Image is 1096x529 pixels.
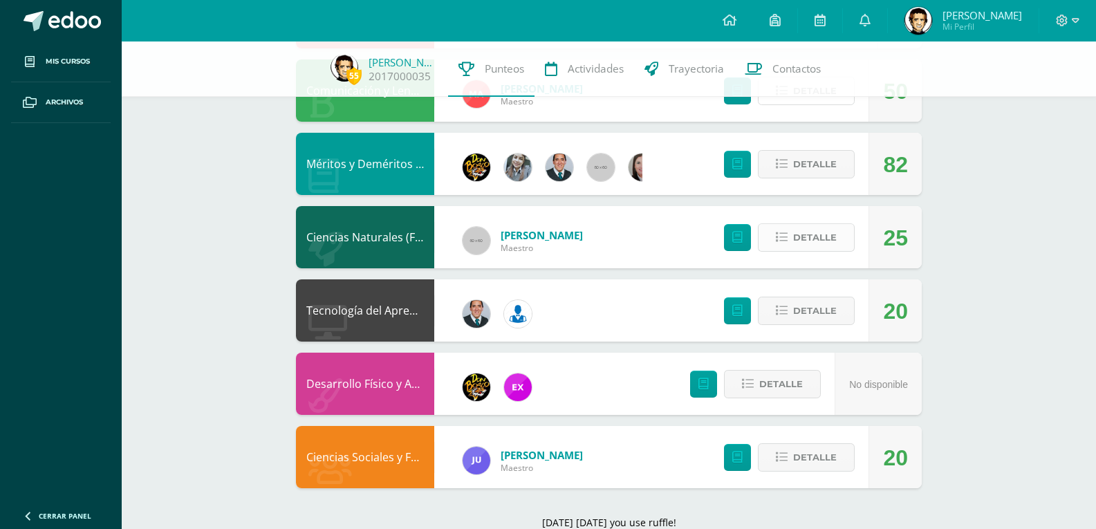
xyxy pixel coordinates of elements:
[346,67,362,84] span: 55
[501,242,583,254] span: Maestro
[759,371,803,397] span: Detalle
[669,62,724,76] span: Trayectoria
[504,300,532,328] img: 6ed6846fa57649245178fca9fc9a58dd.png
[904,7,932,35] img: 5a7259e555066f43de224bfb23f02520.png
[448,41,535,97] a: Punteos
[883,207,908,269] div: 25
[758,150,855,178] button: Detalle
[501,228,583,242] span: [PERSON_NAME]
[793,225,837,250] span: Detalle
[504,373,532,401] img: ce84f7dabd80ed5f5aa83b4480291ac6.png
[296,426,434,488] div: Ciencias Sociales y Formación Ciudadana e Interculturalidad
[546,154,573,181] img: 2306758994b507d40baaa54be1d4aa7e.png
[46,56,90,67] span: Mis cursos
[46,97,83,108] span: Archivos
[883,133,908,196] div: 82
[535,41,634,97] a: Actividades
[734,41,831,97] a: Contactos
[942,21,1022,33] span: Mi Perfil
[758,443,855,472] button: Detalle
[331,54,358,82] img: 5a7259e555066f43de224bfb23f02520.png
[296,279,434,342] div: Tecnología del Aprendizaje y la Comunicación (TIC)
[772,62,821,76] span: Contactos
[501,448,583,462] span: [PERSON_NAME]
[629,154,656,181] img: 8af0450cf43d44e38c4a1497329761f3.png
[11,41,111,82] a: Mis cursos
[758,297,855,325] button: Detalle
[122,516,1096,529] div: [DATE] [DATE] you use ruffle!
[369,69,431,84] a: 2017000035
[793,151,837,177] span: Detalle
[463,227,490,254] img: 60x60
[568,62,624,76] span: Actividades
[296,353,434,415] div: Desarrollo Físico y Artístico (Extracurricular)
[793,445,837,470] span: Detalle
[942,8,1022,22] span: [PERSON_NAME]
[39,511,91,521] span: Cerrar panel
[296,206,434,268] div: Ciencias Naturales (Física Fundamental)
[883,280,908,342] div: 20
[11,82,111,123] a: Archivos
[463,447,490,474] img: 0261123e46d54018888246571527a9cf.png
[849,379,908,390] span: No disponible
[758,223,855,252] button: Detalle
[793,298,837,324] span: Detalle
[369,55,438,69] a: [PERSON_NAME]
[587,154,615,181] img: 60x60
[504,154,532,181] img: cba4c69ace659ae4cf02a5761d9a2473.png
[501,462,583,474] span: Maestro
[485,62,524,76] span: Punteos
[501,95,583,107] span: Maestro
[463,300,490,328] img: 2306758994b507d40baaa54be1d4aa7e.png
[634,41,734,97] a: Trayectoria
[463,373,490,401] img: 21dcd0747afb1b787494880446b9b401.png
[463,154,490,181] img: eda3c0d1caa5ac1a520cf0290d7c6ae4.png
[883,427,908,489] div: 20
[296,133,434,195] div: Méritos y Deméritos 3ro. Básico "D"
[724,370,821,398] button: Detalle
